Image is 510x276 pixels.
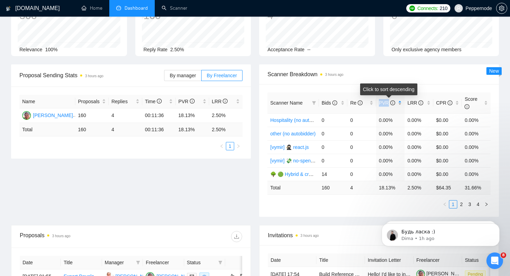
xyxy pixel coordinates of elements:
[109,95,142,108] th: Replies
[22,111,31,120] img: IF
[209,123,243,136] td: 2.50 %
[347,181,376,194] td: 4
[486,252,503,269] iframe: Intercom live chat
[440,5,447,12] span: 210
[458,201,465,208] a: 2
[496,6,507,11] span: setting
[170,73,196,78] span: By manager
[20,231,131,242] div: Proposals
[405,113,433,127] td: 0.00%
[379,100,395,106] span: PVR
[75,123,109,136] td: 160
[19,95,75,108] th: Name
[376,181,405,194] td: 18.13 %
[268,253,316,267] th: Date
[270,158,324,163] a: [vymir] 💸 no-spent saas
[319,127,348,140] td: 0
[142,123,176,136] td: 00:11:36
[319,167,348,181] td: 14
[392,47,462,52] span: Only exclusive agency members
[105,259,133,266] span: Manager
[270,144,309,150] a: [vymir] 🥷🏻 react.js
[433,127,462,140] td: $0.00
[474,201,482,208] a: 4
[145,99,162,104] span: Time
[433,113,462,127] td: $0.00
[22,112,73,118] a: IF[PERSON_NAME]
[462,167,491,181] td: 0.00%
[376,140,405,154] td: 0.00%
[319,181,348,194] td: 160
[441,200,449,208] li: Previous Page
[462,140,491,154] td: 0.00%
[176,123,209,136] td: 18.13 %
[319,154,348,167] td: 0
[316,253,365,267] th: Title
[347,167,376,181] td: 0
[270,171,380,177] a: 🌳 🟢 Hybrid & cross platform 07/04 changed start
[109,108,142,123] td: 4
[319,140,348,154] td: 0
[448,100,452,105] span: info-circle
[231,231,242,242] button: download
[85,74,103,78] time: 3 hours ago
[466,200,474,208] li: 3
[433,167,462,181] td: $0.00
[457,200,466,208] li: 2
[234,142,243,150] li: Next Page
[267,47,305,52] span: Acceptance Rate
[33,112,73,119] div: [PERSON_NAME]
[496,6,507,11] a: setting
[405,167,433,181] td: 0.00%
[347,140,376,154] td: 0
[226,142,234,150] a: 1
[231,234,242,239] span: download
[111,98,134,105] span: Replies
[414,253,462,267] th: Freelancer
[407,100,423,106] span: LRR
[136,260,140,265] span: filter
[358,100,363,105] span: info-circle
[417,5,438,12] span: Connects:
[19,123,75,136] td: Total
[376,167,405,181] td: 0.00%
[462,154,491,167] td: 0.00%
[360,83,417,95] div: Click to sort descending
[332,100,337,105] span: info-circle
[270,100,303,106] span: Scanner Name
[212,99,228,104] span: LRR
[142,108,176,123] td: 00:11:36
[157,99,162,104] span: info-circle
[268,231,490,240] span: Invitations
[209,108,243,123] td: 2.50%
[433,181,462,194] td: $ 64.35
[217,257,224,268] span: filter
[441,200,449,208] button: left
[325,73,343,77] time: 3 hours ago
[218,142,226,150] button: left
[462,127,491,140] td: 0.00%
[350,100,363,106] span: Re
[376,154,405,167] td: 0.00%
[82,5,102,11] a: homeHome
[449,200,457,208] li: 1
[462,113,491,127] td: 0.00%
[405,140,433,154] td: 0.00%
[52,234,70,238] time: 3 hours ago
[347,127,376,140] td: 0
[61,256,102,269] th: Title
[466,201,474,208] a: 3
[489,68,499,74] span: New
[102,256,143,269] th: Manager
[162,5,187,11] a: searchScanner
[125,5,148,11] span: Dashboard
[405,181,433,194] td: 2.50 %
[405,154,433,167] td: 0.00%
[443,202,447,206] span: left
[456,6,461,11] span: user
[390,100,395,105] span: info-circle
[187,259,215,266] span: Status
